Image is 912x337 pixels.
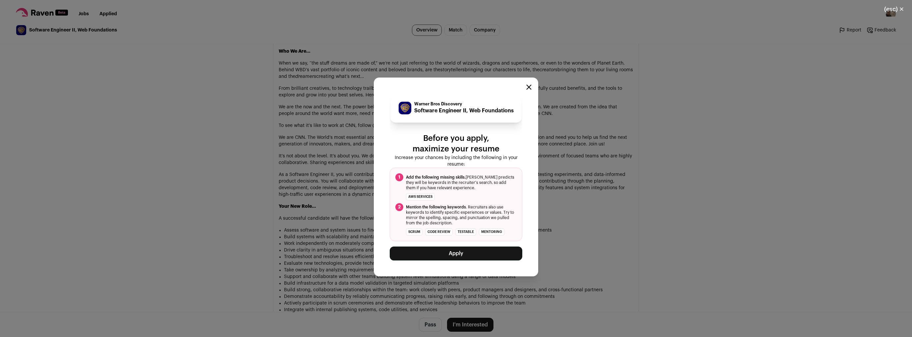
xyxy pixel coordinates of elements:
li: code review [425,228,453,236]
li: testable [455,228,476,236]
button: Close modal [876,2,912,17]
span: Mention the following keywords [406,205,466,209]
p: Software Engineer II, Web Foundations [414,107,514,115]
span: 2 [395,203,403,211]
p: Before you apply, maximize your resume [390,133,522,154]
li: mentoring [479,228,504,236]
button: Close modal [526,84,532,90]
button: Apply [390,247,522,260]
span: . Recruiters also use keywords to identify specific experiences or values. Try to mirror the spel... [406,204,517,226]
span: 1 [395,173,403,181]
span: [PERSON_NAME] predicts they will be keywords in the recruiter's search, so add them if you have r... [406,175,517,191]
span: Add the following missing skills. [406,175,466,179]
img: 264c4eb94fda3e3658b0d080635d78e6592e162bc6b25d4821391e02119b71c2.jpg [399,102,411,114]
li: Scrum [406,228,423,236]
li: AWS Services [406,193,435,200]
p: Warner Bros Discovery [414,101,514,107]
p: Increase your chances by including the following in your resume: [390,154,522,168]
